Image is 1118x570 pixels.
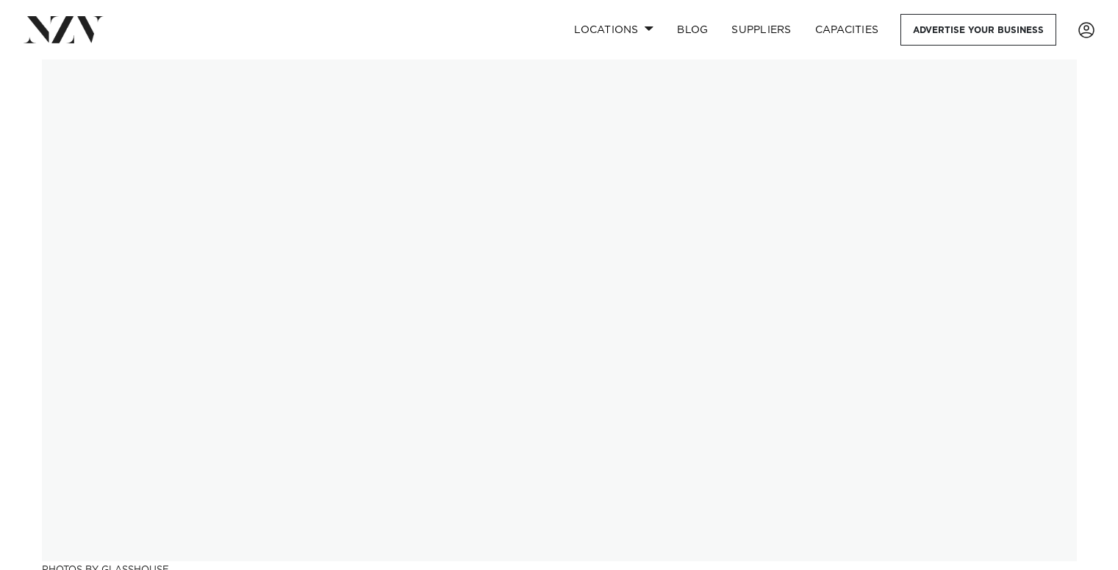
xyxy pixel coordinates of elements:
[562,14,665,46] a: Locations
[24,16,104,43] img: nzv-logo.png
[665,14,720,46] a: BLOG
[803,14,891,46] a: Capacities
[900,14,1056,46] a: Advertise your business
[720,14,803,46] a: SUPPLIERS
